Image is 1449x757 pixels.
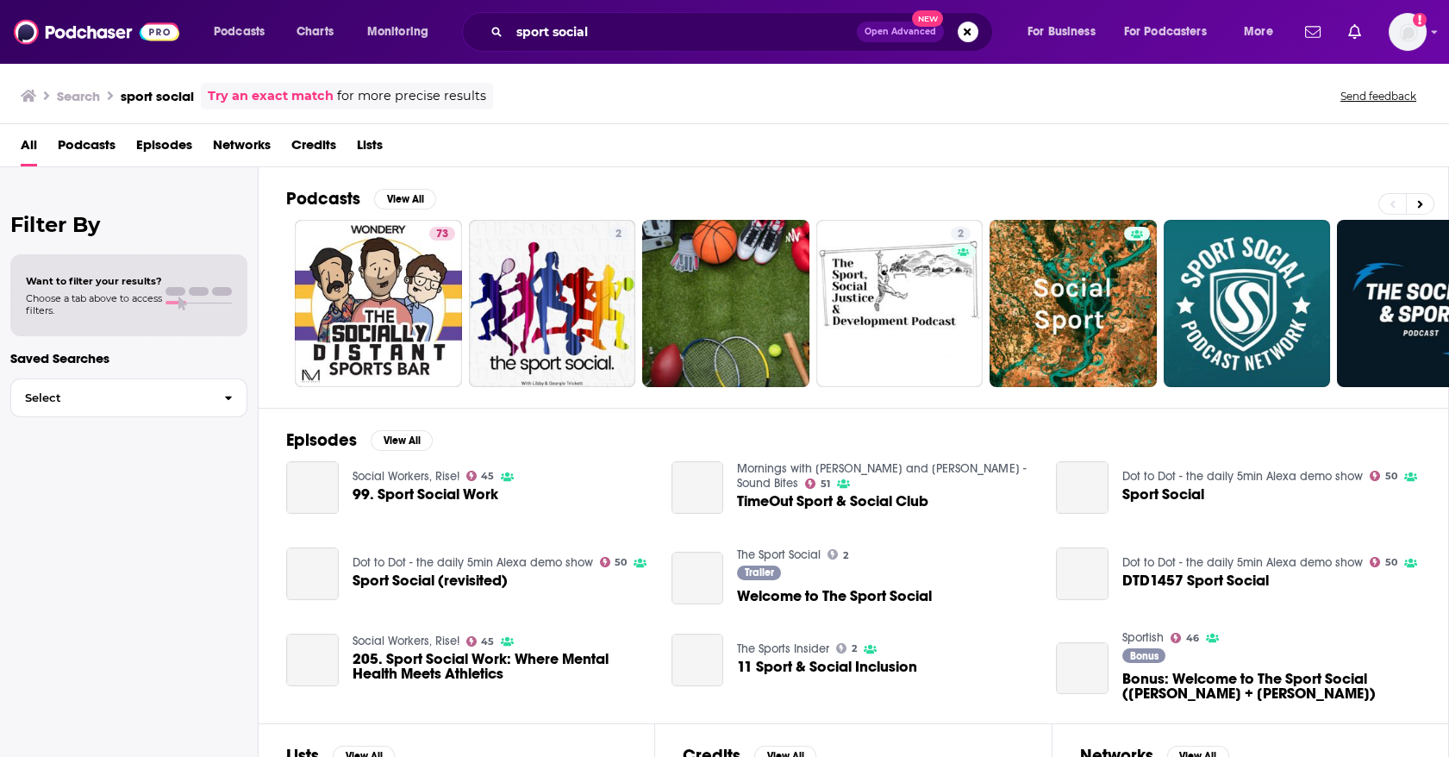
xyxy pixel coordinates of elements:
button: open menu [202,18,287,46]
a: 51 [805,479,830,489]
a: DTD1457 Sport Social [1122,573,1269,588]
a: Episodes [136,131,192,166]
button: Show profile menu [1389,13,1427,51]
a: Show notifications dropdown [1341,17,1368,47]
span: 2 [615,226,621,243]
span: 50 [615,559,627,566]
button: open menu [1232,18,1295,46]
a: PodcastsView All [286,188,436,210]
a: Podcasts [58,131,116,166]
a: 2 [951,227,971,241]
span: 73 [436,226,448,243]
a: The Sport Social [737,547,821,562]
a: Charts [285,18,344,46]
span: for more precise results [337,86,486,106]
span: 2 [843,552,848,560]
a: 50 [600,557,628,567]
a: 2 [828,549,848,560]
span: 2 [852,645,857,653]
a: TimeOut Sport & Social Club [737,494,928,509]
a: Dot to Dot - the daily 5min Alexa demo show [353,555,593,570]
a: Bonus: Welcome to The Sport Social (Lauren Jackson + Cody Simpson) [1122,672,1421,701]
a: All [21,131,37,166]
span: Select [11,392,210,404]
h3: sport social [121,88,194,104]
span: 51 [821,480,830,488]
a: Bonus: Welcome to The Sport Social (Lauren Jackson + Cody Simpson) [1056,642,1109,695]
a: 11 Sport & Social Inclusion [671,634,724,686]
a: 50 [1370,557,1397,567]
a: Networks [213,131,271,166]
a: Show notifications dropdown [1298,17,1327,47]
span: Monitoring [367,20,428,44]
a: Mornings with Mike and Meg - Sound Bites [737,461,1026,491]
a: Sport Social [1122,487,1204,502]
h3: Search [57,88,100,104]
a: Lists [357,131,383,166]
button: Open AdvancedNew [857,22,944,42]
a: Sportish [1122,630,1164,645]
span: 50 [1385,472,1397,480]
span: 99. Sport Social Work [353,487,498,502]
a: EpisodesView All [286,429,433,451]
a: 11 Sport & Social Inclusion [737,660,917,674]
a: Social Workers, Rise! [353,634,459,648]
a: Sport Social (revisited) [353,573,508,588]
span: New [912,10,943,27]
button: View All [374,189,436,210]
span: Choose a tab above to access filters. [26,292,162,316]
a: 99. Sport Social Work [286,461,339,514]
a: 205. Sport Social Work: Where Mental Health Meets Athletics [353,652,651,681]
a: Sport Social [1056,461,1109,514]
span: Open Advanced [865,28,936,36]
button: open menu [1015,18,1117,46]
a: Sport Social (revisited) [286,547,339,600]
span: For Podcasters [1124,20,1207,44]
span: More [1244,20,1273,44]
h2: Episodes [286,429,357,451]
a: 2 [469,220,636,387]
img: Podchaser - Follow, Share and Rate Podcasts [14,16,179,48]
span: 46 [1186,635,1199,642]
a: 50 [1370,471,1397,481]
img: User Profile [1389,13,1427,51]
span: 2 [958,226,964,243]
button: open menu [1113,18,1232,46]
button: open menu [355,18,451,46]
span: Podcasts [214,20,265,44]
a: 2 [609,227,628,241]
a: 73 [429,227,455,241]
a: 46 [1171,633,1199,643]
h2: Podcasts [286,188,360,210]
span: Bonus [1130,651,1159,661]
button: Send feedback [1335,89,1421,103]
a: 2 [816,220,984,387]
span: 45 [481,472,494,480]
a: The Sports Insider [737,641,829,656]
span: 45 [481,638,494,646]
a: Dot to Dot - the daily 5min Alexa demo show [1122,469,1363,484]
a: 73 [295,220,462,387]
a: 45 [466,636,495,647]
a: Social Workers, Rise! [353,469,459,484]
button: Select [10,378,247,417]
input: Search podcasts, credits, & more... [509,18,857,46]
a: 45 [466,471,495,481]
a: TimeOut Sport & Social Club [671,461,724,514]
p: Saved Searches [10,350,247,366]
span: Logged in as podimatt [1389,13,1427,51]
span: Welcome to The Sport Social [737,589,932,604]
span: For Business [1027,20,1096,44]
a: 205. Sport Social Work: Where Mental Health Meets Athletics [286,634,339,686]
